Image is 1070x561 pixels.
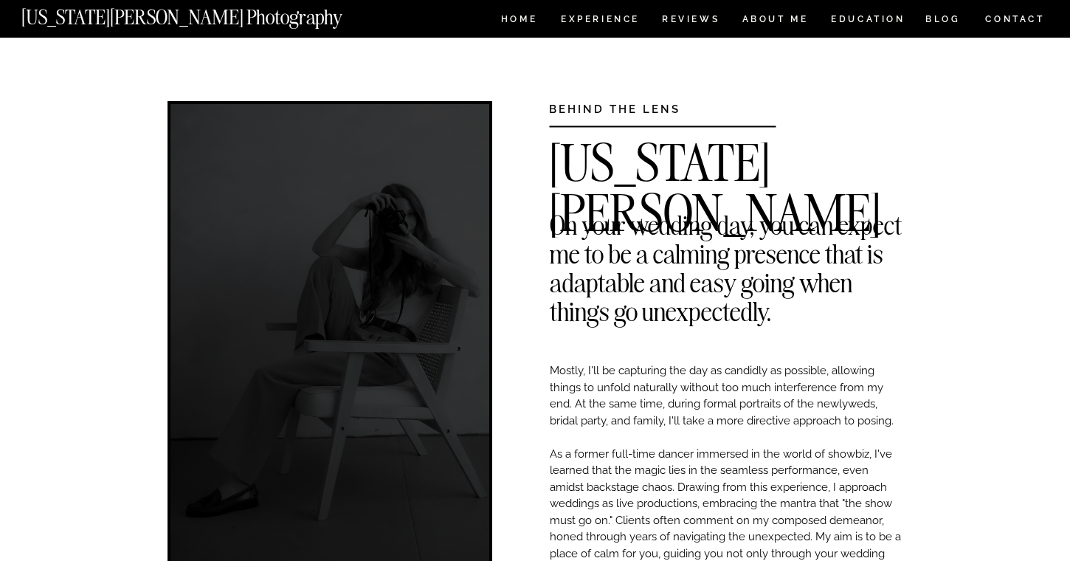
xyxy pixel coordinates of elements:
[498,15,540,27] a: HOME
[549,101,730,112] h3: BEHIND THE LENS
[549,138,902,160] h2: [US_STATE][PERSON_NAME]
[550,210,902,233] h2: On your wedding day, you can expect me to be a calming presence that is adaptable and easy going ...
[561,15,638,27] a: Experience
[984,11,1046,27] a: CONTACT
[925,15,961,27] a: BLOG
[662,15,717,27] a: REVIEWS
[742,15,809,27] a: ABOUT ME
[829,15,907,27] a: EDUCATION
[21,7,392,20] a: [US_STATE][PERSON_NAME] Photography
